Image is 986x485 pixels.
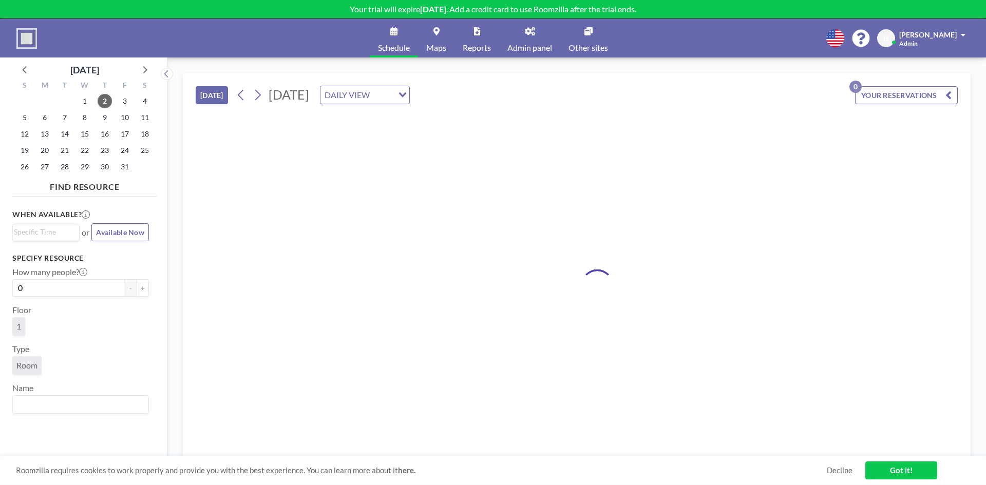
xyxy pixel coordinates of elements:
[124,279,137,297] button: -
[37,143,52,158] span: Monday, October 20, 2025
[58,127,72,141] span: Tuesday, October 14, 2025
[91,223,149,241] button: Available Now
[398,465,415,475] a: here.
[94,80,115,93] div: T
[16,28,37,49] img: organization-logo
[12,344,29,354] label: Type
[12,267,87,277] label: How many people?
[118,94,132,108] span: Friday, October 3, 2025
[320,86,409,104] div: Search for option
[14,226,73,238] input: Search for option
[17,160,32,174] span: Sunday, October 26, 2025
[12,383,33,393] label: Name
[13,224,79,240] div: Search for option
[82,227,89,238] span: or
[323,88,372,102] span: DAILY VIEW
[12,254,149,263] h3: Specify resource
[568,44,608,52] span: Other sites
[115,80,135,93] div: F
[499,19,560,57] a: Admin panel
[70,63,99,77] div: [DATE]
[58,160,72,174] span: Tuesday, October 28, 2025
[14,398,143,411] input: Search for option
[118,160,132,174] span: Friday, October 31, 2025
[420,4,446,14] b: [DATE]
[17,143,32,158] span: Sunday, October 19, 2025
[418,19,454,57] a: Maps
[118,110,132,125] span: Friday, October 10, 2025
[135,80,155,93] div: S
[827,465,852,475] a: Decline
[78,127,92,141] span: Wednesday, October 15, 2025
[78,143,92,158] span: Wednesday, October 22, 2025
[37,127,52,141] span: Monday, October 13, 2025
[883,34,889,43] span: H
[463,44,491,52] span: Reports
[454,19,499,57] a: Reports
[137,279,149,297] button: +
[16,465,827,475] span: Roomzilla requires cookies to work properly and provide you with the best experience. You can lea...
[16,360,37,370] span: Room
[98,110,112,125] span: Thursday, October 9, 2025
[98,94,112,108] span: Thursday, October 2, 2025
[55,80,75,93] div: T
[378,44,410,52] span: Schedule
[560,19,616,57] a: Other sites
[58,143,72,158] span: Tuesday, October 21, 2025
[17,127,32,141] span: Sunday, October 12, 2025
[138,94,152,108] span: Saturday, October 4, 2025
[899,30,957,39] span: [PERSON_NAME]
[37,160,52,174] span: Monday, October 27, 2025
[37,110,52,125] span: Monday, October 6, 2025
[849,81,862,93] p: 0
[13,396,148,413] div: Search for option
[17,110,32,125] span: Sunday, October 5, 2025
[58,110,72,125] span: Tuesday, October 7, 2025
[865,461,937,479] a: Got it!
[138,127,152,141] span: Saturday, October 18, 2025
[138,110,152,125] span: Saturday, October 11, 2025
[12,305,31,315] label: Floor
[12,178,157,192] h4: FIND RESOURCE
[899,40,918,47] span: Admin
[78,94,92,108] span: Wednesday, October 1, 2025
[16,321,21,331] span: 1
[78,110,92,125] span: Wednesday, October 8, 2025
[78,160,92,174] span: Wednesday, October 29, 2025
[138,143,152,158] span: Saturday, October 25, 2025
[370,19,418,57] a: Schedule
[118,143,132,158] span: Friday, October 24, 2025
[118,127,132,141] span: Friday, October 17, 2025
[373,88,392,102] input: Search for option
[269,87,309,102] span: [DATE]
[15,80,35,93] div: S
[196,86,228,104] button: [DATE]
[96,228,144,237] span: Available Now
[98,143,112,158] span: Thursday, October 23, 2025
[35,80,55,93] div: M
[98,127,112,141] span: Thursday, October 16, 2025
[75,80,95,93] div: W
[855,86,958,104] button: YOUR RESERVATIONS0
[98,160,112,174] span: Thursday, October 30, 2025
[507,44,552,52] span: Admin panel
[426,44,446,52] span: Maps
